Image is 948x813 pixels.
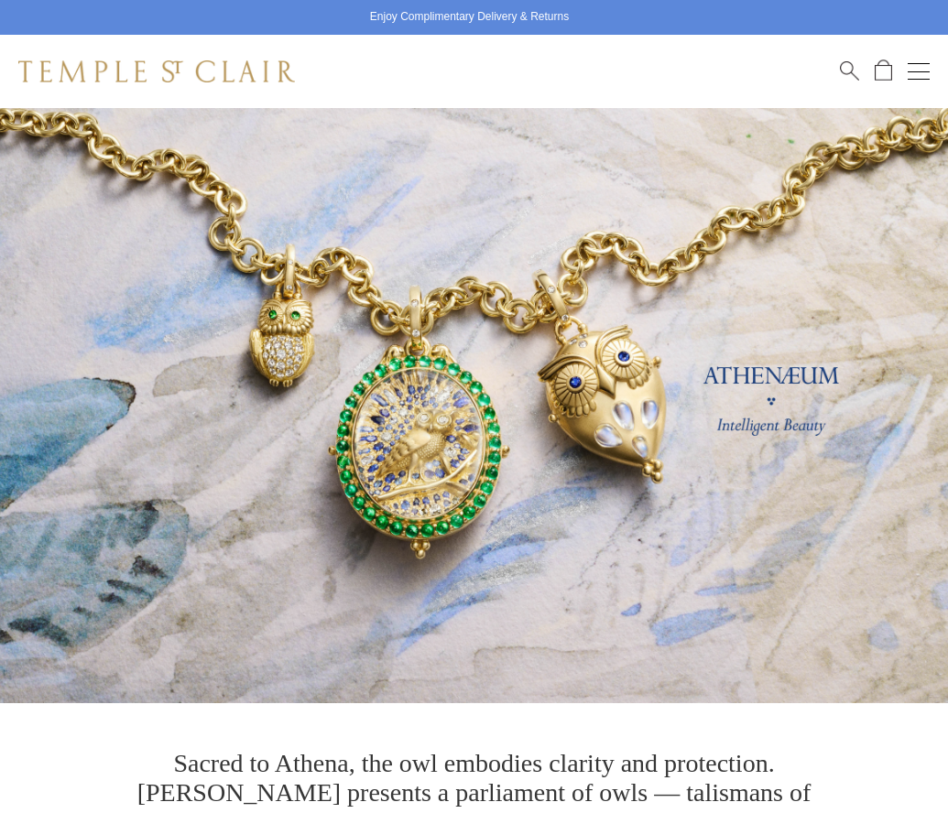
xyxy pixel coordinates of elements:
p: Enjoy Complimentary Delivery & Returns [370,8,569,27]
a: Open Shopping Bag [875,60,892,82]
img: Temple St. Clair [18,60,295,82]
button: Open navigation [908,60,930,82]
a: Search [840,60,859,82]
